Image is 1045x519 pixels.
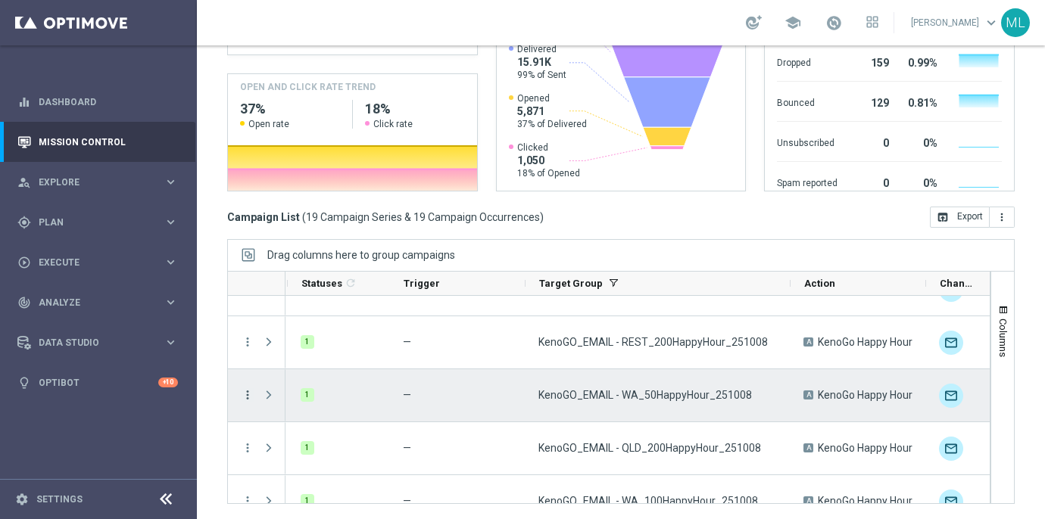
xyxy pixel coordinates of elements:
[990,207,1015,228] button: more_vert
[517,55,566,69] span: 15.91K
[17,176,179,188] button: person_search Explore keyboard_arrow_right
[17,122,178,162] div: Mission Control
[17,256,164,269] div: Execute
[228,316,285,369] div: Press SPACE to select this row.
[538,388,752,402] span: KenoGO_EMAIL - WA_50HappyHour_251008
[302,210,306,224] span: (
[777,169,838,194] div: Spam reported
[17,95,31,109] i: equalizer
[517,69,566,81] span: 99% of Sent
[39,218,164,227] span: Plan
[301,388,314,402] div: 1
[17,96,179,108] button: equalizer Dashboard
[517,154,580,167] span: 1,050
[164,295,178,309] i: keyboard_arrow_right
[301,278,342,289] span: Statuses
[158,378,178,387] div: +10
[939,384,963,408] div: Optimail
[342,275,357,291] span: Calculate column
[517,43,566,55] span: Delivered
[818,494,912,508] span: KenoGo Happy Hour
[240,80,376,94] h4: OPEN AND CLICK RATE TREND
[517,118,587,130] span: 37% of Delivered
[301,441,314,455] div: 1
[39,178,164,187] span: Explore
[164,215,178,229] i: keyboard_arrow_right
[403,336,411,348] span: —
[164,255,178,269] i: keyboard_arrow_right
[306,210,540,224] span: 19 Campaign Series & 19 Campaign Occurrences
[939,331,963,355] img: Optimail
[939,437,963,461] img: Optimail
[301,335,314,349] div: 1
[17,337,179,349] button: Data Studio keyboard_arrow_right
[241,388,254,402] button: more_vert
[17,216,179,228] button: gps_fixed Plan keyboard_arrow_right
[850,169,889,194] div: 0
[39,338,164,347] span: Data Studio
[17,176,31,189] i: person_search
[227,210,544,224] h3: Campaign List
[909,11,1001,34] a: [PERSON_NAME]keyboard_arrow_down
[517,92,587,104] span: Opened
[850,89,889,113] div: 129
[930,207,990,228] button: open_in_browser Export
[850,49,889,73] div: 159
[39,258,164,267] span: Execute
[39,362,158,402] a: Optibot
[777,129,838,154] div: Unsubscribed
[241,494,254,508] button: more_vert
[17,256,179,269] button: play_circle_outline Execute keyboard_arrow_right
[267,249,455,261] div: Row Groups
[17,176,164,189] div: Explore
[777,49,838,73] div: Dropped
[517,141,580,154] span: Clicked
[803,390,813,399] span: A
[164,335,178,350] i: keyboard_arrow_right
[241,335,254,349] button: more_vert
[228,369,285,422] div: Press SPACE to select this row.
[17,376,31,390] i: lightbulb
[17,216,164,229] div: Plan
[803,337,813,347] span: A
[803,443,813,452] span: A
[345,277,357,289] i: refresh
[818,388,912,402] span: KenoGo Happy Hour
[17,136,179,148] div: Mission Control
[539,278,603,289] span: Target Group
[39,298,164,307] span: Analyze
[17,296,31,309] i: track_changes
[15,493,29,506] i: settings
[267,249,455,261] span: Drag columns here to group campaigns
[517,167,580,179] span: 18% of Opened
[538,441,761,455] span: KenoGO_EMAIL - QLD_200HappyHour_251008
[901,129,937,154] div: 0%
[983,14,1000,31] span: keyboard_arrow_down
[164,175,178,189] i: keyboard_arrow_right
[365,100,465,118] h2: 18%
[538,335,768,349] span: KenoGO_EMAIL - REST_200HappyHour_251008
[538,494,758,508] span: KenoGO_EMAIL - WA_100HappyHour_251008
[517,104,587,118] span: 5,871
[36,495,83,504] a: Settings
[17,216,31,229] i: gps_fixed
[901,169,937,194] div: 0%
[939,489,963,514] img: Optimail
[241,441,254,455] i: more_vert
[930,210,1015,222] multiple-options-button: Export to CSV
[17,256,31,269] i: play_circle_outline
[17,377,179,389] button: lightbulb Optibot +10
[17,82,178,122] div: Dashboard
[373,118,413,130] span: Click rate
[39,122,178,162] a: Mission Control
[240,100,340,118] h2: 37%
[17,297,179,309] div: track_changes Analyze keyboard_arrow_right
